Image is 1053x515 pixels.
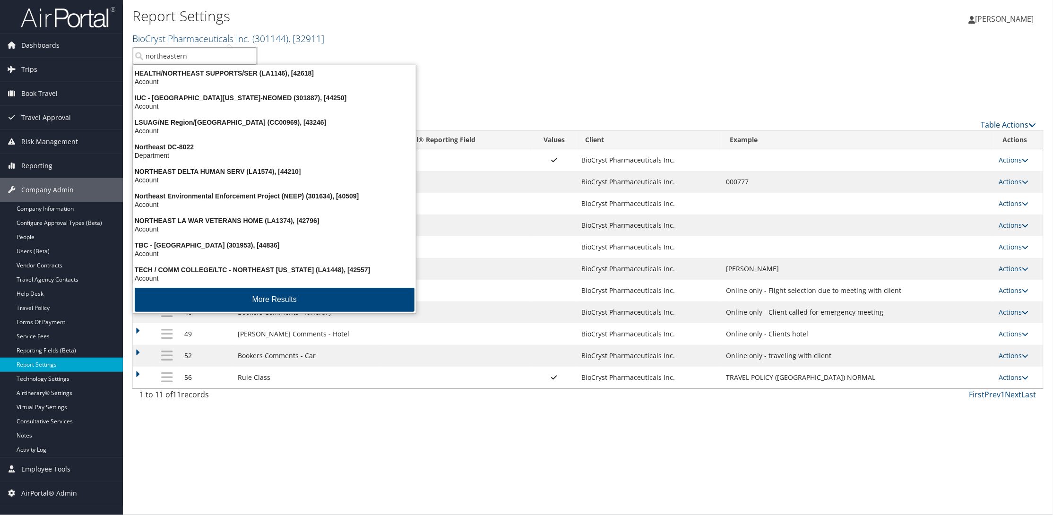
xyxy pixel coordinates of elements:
[975,14,1034,24] span: [PERSON_NAME]
[288,32,324,45] span: , [ 32911 ]
[128,216,422,225] div: NORTHEAST LA WAR VETERANS HOME (LA1374), [42796]
[233,345,380,367] td: Bookers Comments - Car
[128,266,422,274] div: TECH / COMM COLLEGE/LTC - NORTHEAST [US_STATE] (LA1448), [42557]
[999,329,1028,338] a: Actions
[1022,389,1036,400] a: Last
[999,373,1028,382] a: Actions
[721,280,994,301] td: Online only - Flight selection due to meeting with client
[21,130,78,154] span: Risk Management
[999,264,1028,273] a: Actions
[721,258,994,280] td: [PERSON_NAME]
[1005,389,1022,400] a: Next
[21,106,71,129] span: Travel Approval
[577,301,721,323] td: BioCryst Pharmaceuticals Inc.
[21,82,58,105] span: Book Travel
[577,149,721,171] td: BioCryst Pharmaceuticals Inc.
[969,389,985,400] a: First
[577,258,721,280] td: BioCryst Pharmaceuticals Inc.
[128,225,422,233] div: Account
[994,131,1043,149] th: Actions
[252,32,288,45] span: ( 301144 )
[21,178,74,202] span: Company Admin
[180,345,233,367] td: 52
[721,301,994,323] td: Online only - Client called for emergency meeting
[128,102,422,111] div: Account
[128,69,422,77] div: HEALTH/NORTHEAST SUPPORTS/SER (LA1146), [42618]
[721,323,994,345] td: Online only - Clients hotel
[180,367,233,388] td: 56
[139,389,353,405] div: 1 to 11 of records
[981,120,1036,130] a: Table Actions
[233,323,380,345] td: [PERSON_NAME] Comments - Hotel
[1001,389,1005,400] a: 1
[21,6,115,28] img: airportal-logo.png
[999,221,1028,230] a: Actions
[577,280,721,301] td: BioCryst Pharmaceuticals Inc.
[128,200,422,209] div: Account
[999,199,1028,208] a: Actions
[128,167,422,176] div: NORTHEAST DELTA HUMAN SERV (LA1574), [44210]
[128,143,422,151] div: Northeast DC-8022
[721,367,994,388] td: TRAVEL POLICY ([GEOGRAPHIC_DATA]) NORMAL
[135,288,414,312] button: More Results
[128,192,422,200] div: Northeast Environmental Enforcement Project (NEEP) (301634), [40509]
[180,323,233,345] td: 49
[21,58,37,81] span: Trips
[380,131,532,149] th: Airportal&reg; Reporting Field
[969,5,1044,33] a: [PERSON_NAME]
[128,274,422,283] div: Account
[999,351,1028,360] a: Actions
[132,6,740,26] h1: Report Settings
[21,34,60,57] span: Dashboards
[721,171,994,193] td: 000777
[128,118,422,127] div: LSUAG/NE Region/[GEOGRAPHIC_DATA] (CC00969), [43246]
[577,131,721,149] th: Client
[577,345,721,367] td: BioCryst Pharmaceuticals Inc.
[532,131,577,149] th: Values
[133,47,257,65] input: Search Accounts
[128,249,422,258] div: Account
[577,367,721,388] td: BioCryst Pharmaceuticals Inc.
[128,94,422,102] div: IUC - [GEOGRAPHIC_DATA][US_STATE]-NEOMED (301887), [44250]
[577,323,721,345] td: BioCryst Pharmaceuticals Inc.
[577,215,721,236] td: BioCryst Pharmaceuticals Inc.
[21,481,77,505] span: AirPortal® Admin
[233,367,380,388] td: Rule Class
[999,242,1028,251] a: Actions
[721,131,994,149] th: Example
[128,241,422,249] div: TBC - [GEOGRAPHIC_DATA] (301953), [44836]
[999,155,1028,164] a: Actions
[173,389,181,400] span: 11
[21,154,52,178] span: Reporting
[128,176,422,184] div: Account
[128,151,422,160] div: Department
[577,193,721,215] td: BioCryst Pharmaceuticals Inc.
[577,236,721,258] td: BioCryst Pharmaceuticals Inc.
[999,308,1028,317] a: Actions
[999,286,1028,295] a: Actions
[721,345,994,367] td: Online only - traveling with client
[985,389,1001,400] a: Prev
[999,177,1028,186] a: Actions
[128,127,422,135] div: Account
[132,32,324,45] a: BioCryst Pharmaceuticals Inc.
[128,77,422,86] div: Account
[577,171,721,193] td: BioCryst Pharmaceuticals Inc.
[21,457,70,481] span: Employee Tools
